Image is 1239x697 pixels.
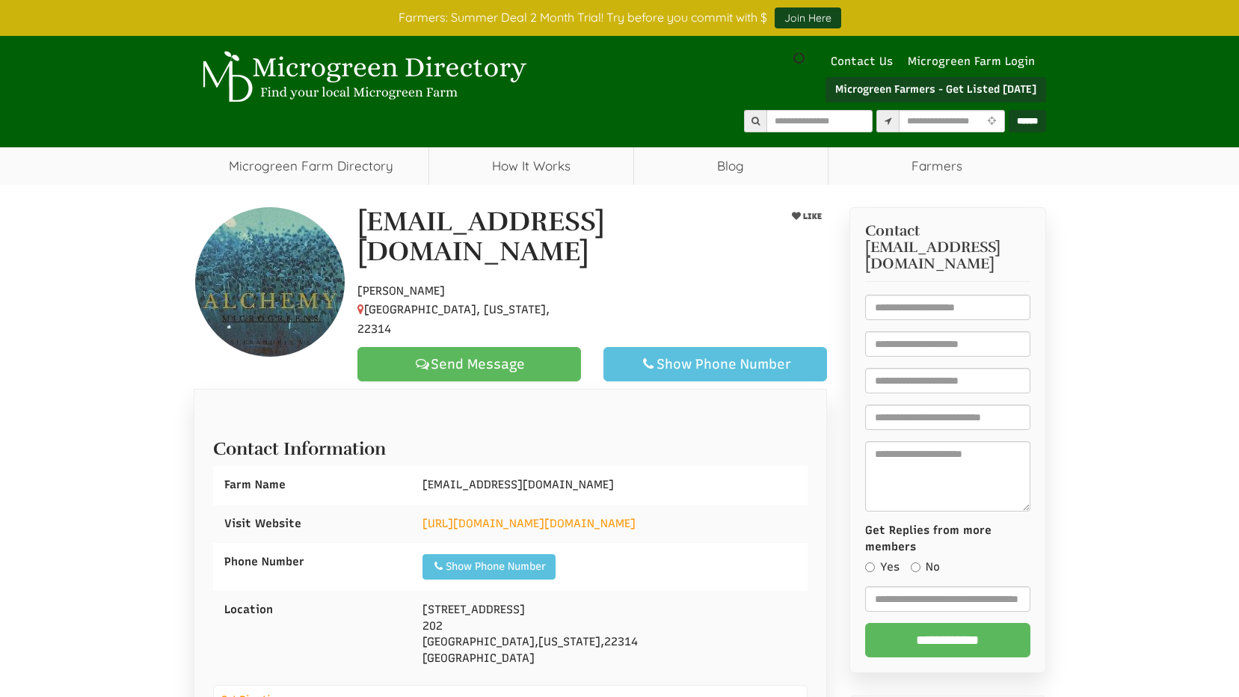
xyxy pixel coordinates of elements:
span: [US_STATE] [538,635,600,648]
span: LIKE [801,212,822,221]
img: Contact Alchemy.microgreens@gmail.com [195,207,345,357]
div: Visit Website [213,505,411,543]
span: [EMAIL_ADDRESS][DOMAIN_NAME] [865,239,1030,272]
a: Microgreen Farm Login [908,55,1042,68]
span: 22314 [604,635,638,648]
span: [STREET_ADDRESS] [422,603,525,616]
div: 202 , , [GEOGRAPHIC_DATA] [411,591,808,678]
span: [PERSON_NAME] [357,284,445,298]
a: Contact Us [823,55,900,68]
div: Show Phone Number [432,559,546,574]
span: [GEOGRAPHIC_DATA], [US_STATE], 22314 [357,303,550,336]
input: No [911,562,920,572]
a: Blog [634,147,828,185]
span: [GEOGRAPHIC_DATA] [422,635,535,648]
a: Microgreen Farmers - Get Listed [DATE] [826,77,1046,102]
label: Yes [865,559,900,575]
div: Farmers: Summer Deal 2 Month Trial! Try before you commit with $ [182,7,1057,28]
span: Farmers [828,147,1046,185]
ul: Profile Tabs [194,389,828,390]
h3: Contact [865,223,1030,272]
button: LIKE [787,207,827,226]
a: Join Here [775,7,841,28]
div: Phone Number [213,543,411,581]
input: Yes [865,562,875,572]
i: Use Current Location [984,117,1000,126]
img: Microgreen Directory [194,51,530,103]
a: How It Works [429,147,633,185]
div: Location [213,591,411,629]
span: [EMAIL_ADDRESS][DOMAIN_NAME] [422,478,614,491]
h1: [EMAIL_ADDRESS][DOMAIN_NAME] [357,207,756,266]
div: Show Phone Number [616,355,814,373]
a: Send Message [357,347,581,381]
label: No [911,559,940,575]
a: Microgreen Farm Directory [194,147,429,185]
a: [URL][DOMAIN_NAME][DOMAIN_NAME] [422,517,636,530]
label: Get Replies from more members [865,523,1030,555]
h2: Contact Information [213,432,808,458]
div: Farm Name [213,466,411,504]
